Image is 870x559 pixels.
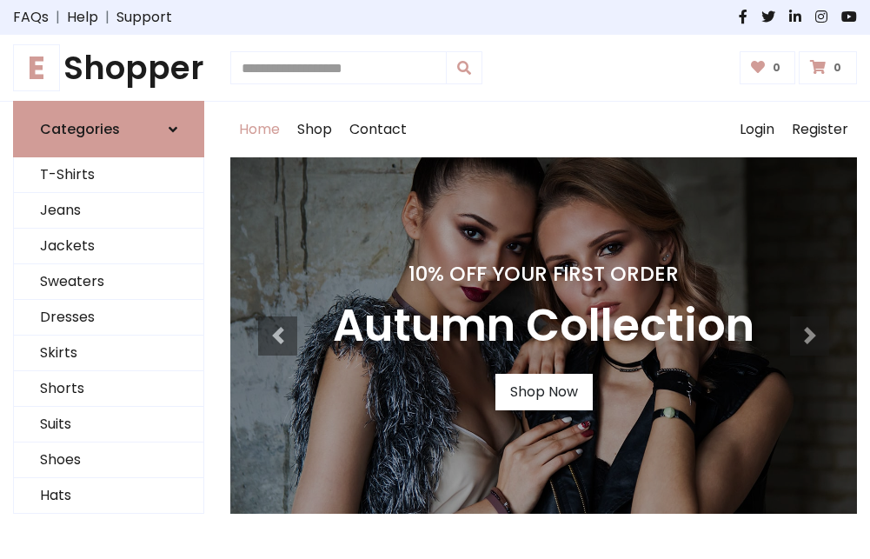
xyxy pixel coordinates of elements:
[495,374,593,410] a: Shop Now
[14,264,203,300] a: Sweaters
[14,229,203,264] a: Jackets
[49,7,67,28] span: |
[289,102,341,157] a: Shop
[67,7,98,28] a: Help
[14,371,203,407] a: Shorts
[768,60,785,76] span: 0
[333,262,754,286] h4: 10% Off Your First Order
[13,49,204,87] a: EShopper
[13,7,49,28] a: FAQs
[13,101,204,157] a: Categories
[14,407,203,443] a: Suits
[40,121,120,137] h6: Categories
[14,336,203,371] a: Skirts
[230,102,289,157] a: Home
[14,443,203,478] a: Shoes
[116,7,172,28] a: Support
[783,102,857,157] a: Register
[14,193,203,229] a: Jeans
[740,51,796,84] a: 0
[13,44,60,91] span: E
[14,478,203,514] a: Hats
[13,49,204,87] h1: Shopper
[731,102,783,157] a: Login
[98,7,116,28] span: |
[333,300,754,353] h3: Autumn Collection
[14,157,203,193] a: T-Shirts
[799,51,857,84] a: 0
[829,60,846,76] span: 0
[341,102,415,157] a: Contact
[14,300,203,336] a: Dresses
